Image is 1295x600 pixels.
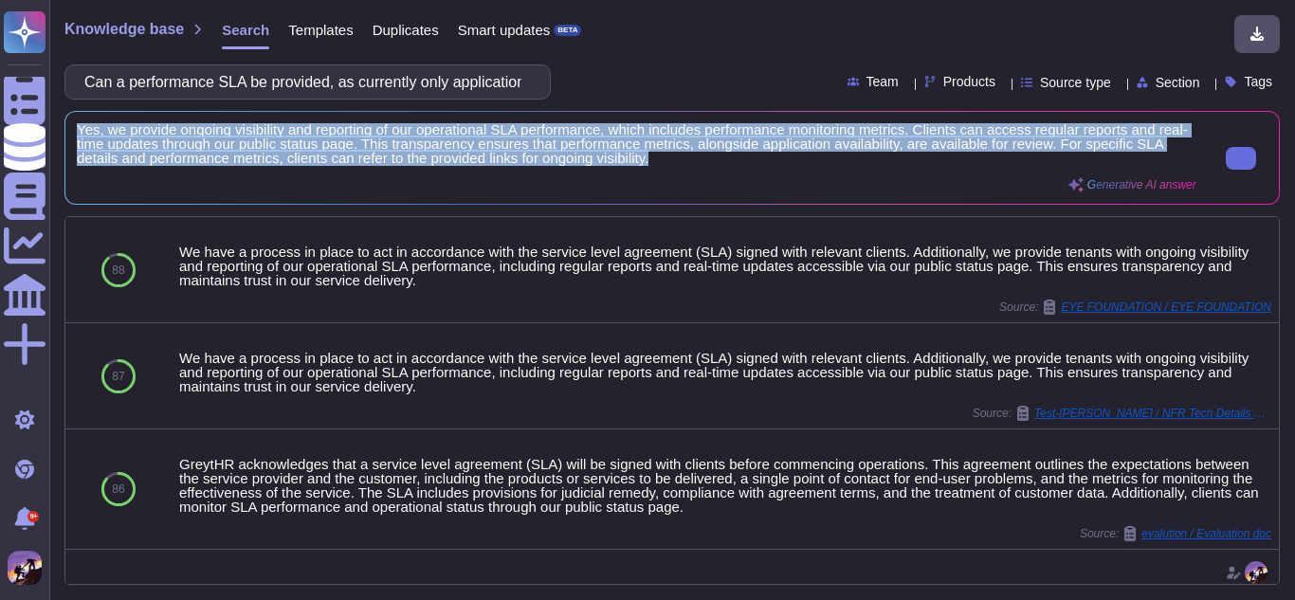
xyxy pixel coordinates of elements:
[554,25,581,36] div: BETA
[179,351,1271,393] div: We have a process in place to act in accordance with the service level agreement (SLA) signed wit...
[1141,528,1271,539] span: evalution / Evaluation doc
[1040,76,1111,89] span: Source type
[179,245,1271,287] div: We have a process in place to act in accordance with the service level agreement (SLA) signed wit...
[1245,561,1268,584] img: user
[64,22,184,37] span: Knowledge base
[458,23,551,37] span: Smart updates
[1034,408,1271,419] span: Test-[PERSON_NAME] / NFR Tech Details Cloud
[1156,76,1200,89] span: Section
[999,300,1271,315] span: Source:
[27,511,39,522] div: 9+
[75,65,531,99] input: Search a question or template...
[222,23,269,37] span: Search
[112,483,124,495] span: 86
[1087,179,1196,191] span: Generative AI answer
[1061,301,1271,313] span: EYE FOUNDATION / EYE FOUNDATION
[4,547,55,589] button: user
[1080,526,1271,541] span: Source:
[112,264,124,276] span: 88
[943,75,995,88] span: Products
[8,551,42,585] img: user
[373,23,439,37] span: Duplicates
[112,371,124,382] span: 87
[1244,75,1272,88] span: Tags
[973,406,1271,421] span: Source:
[866,75,899,88] span: Team
[288,23,353,37] span: Templates
[77,123,1196,166] span: Yes, we provide ongoing visibility and reporting of our operational SLA performance, which includ...
[179,457,1271,514] div: GreytHR acknowledges that a service level agreement (SLA) will be signed with clients before comm...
